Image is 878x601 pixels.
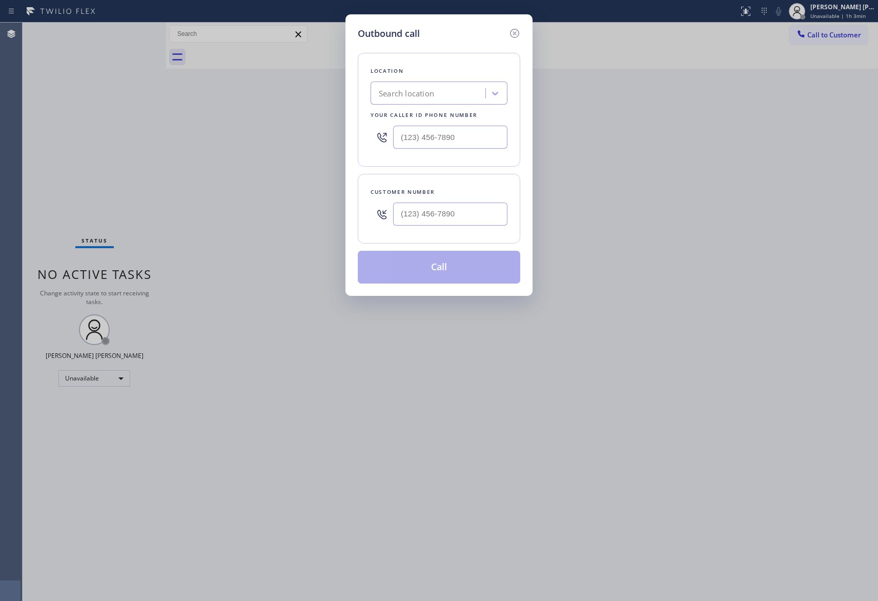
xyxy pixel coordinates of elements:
[358,251,520,284] button: Call
[379,88,434,99] div: Search location
[371,66,507,76] div: Location
[358,27,420,41] h5: Outbound call
[393,126,507,149] input: (123) 456-7890
[393,203,507,226] input: (123) 456-7890
[371,110,507,121] div: Your caller id phone number
[371,187,507,197] div: Customer number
